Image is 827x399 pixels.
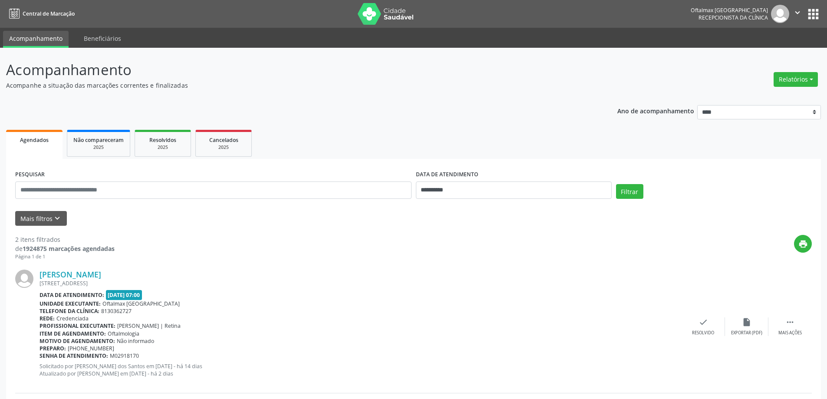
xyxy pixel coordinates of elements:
span: [DATE] 07:00 [106,290,142,300]
a: Acompanhamento [3,31,69,48]
div: 2 itens filtrados [15,235,115,244]
span: M02918170 [110,352,139,359]
img: img [771,5,789,23]
div: Página 1 de 1 [15,253,115,261]
b: Unidade executante: [40,300,101,307]
span: Oftalmologia [108,330,139,337]
b: Telefone da clínica: [40,307,99,315]
i:  [785,317,795,327]
a: [PERSON_NAME] [40,270,101,279]
div: 2025 [141,144,185,151]
span: [PHONE_NUMBER] [68,345,114,352]
p: Acompanhe a situação das marcações correntes e finalizadas [6,81,577,90]
span: Oftalmax [GEOGRAPHIC_DATA] [102,300,180,307]
button: Filtrar [616,184,643,199]
div: 2025 [73,144,124,151]
span: Central de Marcação [23,10,75,17]
button: Relatórios [774,72,818,87]
span: Resolvidos [149,136,176,144]
div: Mais ações [778,330,802,336]
span: [PERSON_NAME] | Retina [117,322,181,330]
div: Exportar (PDF) [731,330,762,336]
p: Acompanhamento [6,59,577,81]
b: Rede: [40,315,55,322]
i: insert_drive_file [742,317,751,327]
img: img [15,270,33,288]
div: Resolvido [692,330,714,336]
i:  [793,8,802,17]
i: keyboard_arrow_down [53,214,62,223]
p: Solicitado por [PERSON_NAME] dos Santos em [DATE] - há 14 dias Atualizado por [PERSON_NAME] em [D... [40,363,682,377]
div: Oftalmax [GEOGRAPHIC_DATA] [691,7,768,14]
a: Beneficiários [78,31,127,46]
button: apps [806,7,821,22]
span: Recepcionista da clínica [699,14,768,21]
span: Cancelados [209,136,238,144]
b: Profissional executante: [40,322,115,330]
b: Motivo de agendamento: [40,337,115,345]
i: check [699,317,708,327]
button: print [794,235,812,253]
b: Data de atendimento: [40,291,104,299]
label: DATA DE ATENDIMENTO [416,168,478,181]
p: Ano de acompanhamento [617,105,694,116]
a: Central de Marcação [6,7,75,21]
i: print [798,239,808,249]
button:  [789,5,806,23]
label: PESQUISAR [15,168,45,181]
button: Mais filtroskeyboard_arrow_down [15,211,67,226]
b: Item de agendamento: [40,330,106,337]
span: Agendados [20,136,49,144]
span: 8130362727 [101,307,132,315]
strong: 1924875 marcações agendadas [23,244,115,253]
span: Não compareceram [73,136,124,144]
span: Não informado [117,337,154,345]
b: Senha de atendimento: [40,352,108,359]
div: de [15,244,115,253]
div: 2025 [202,144,245,151]
span: Credenciada [56,315,89,322]
b: Preparo: [40,345,66,352]
div: [STREET_ADDRESS] [40,280,682,287]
